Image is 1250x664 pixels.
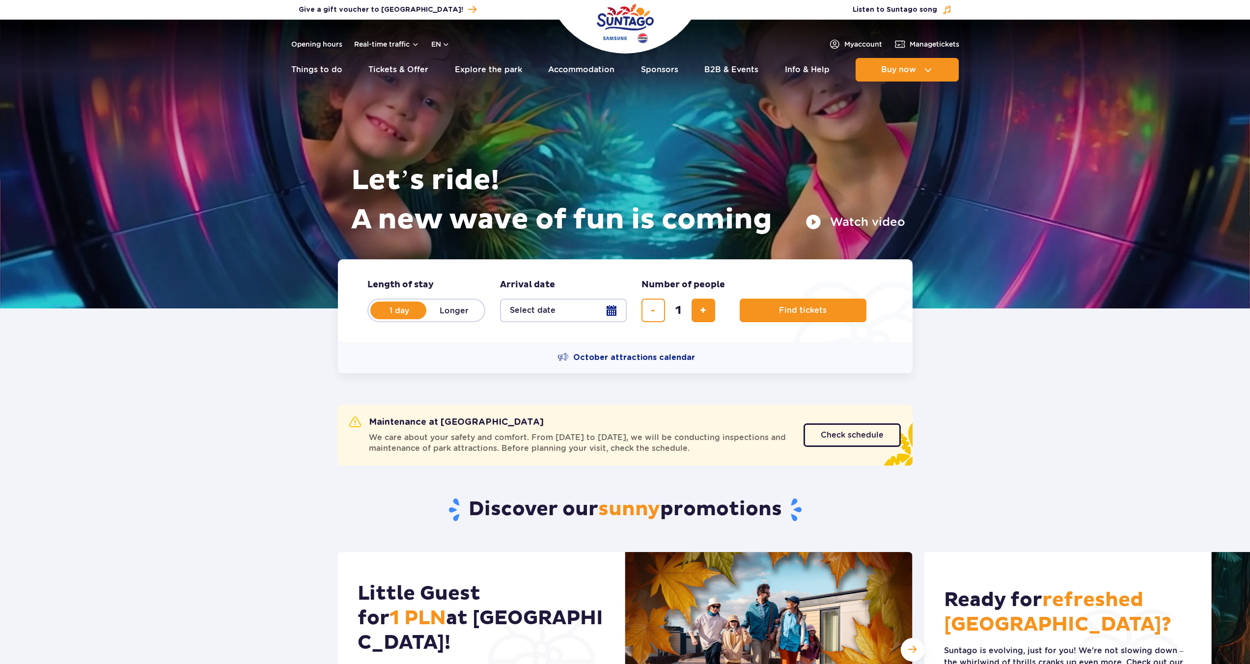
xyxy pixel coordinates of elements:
input: number of tickets [667,299,690,322]
span: Manage tickets [910,39,959,49]
button: Buy now [856,58,959,82]
label: 1 day [371,300,427,321]
h2: Discover our promotions [337,497,913,523]
span: Buy now [881,65,916,74]
a: Myaccount [829,38,882,50]
a: Accommodation [548,58,614,82]
button: Real-time traffic [354,40,419,48]
label: Longer [426,300,482,321]
span: Number of people [641,279,725,291]
span: refreshed [GEOGRAPHIC_DATA]? [944,588,1171,637]
button: Watch video [806,214,905,230]
a: Check schedule [804,423,901,447]
h1: Let’s ride! A new wave of fun is coming [351,161,905,240]
a: Give a gift voucher to [GEOGRAPHIC_DATA]! [299,3,476,16]
span: My account [844,39,882,49]
span: sunny [598,497,660,522]
div: Next slide [901,638,924,662]
h2: Little Guest for at [GEOGRAPHIC_DATA]! [358,581,606,655]
span: Arrival date [500,279,555,291]
a: Tickets & Offer [368,58,428,82]
a: Things to do [291,58,342,82]
span: Check schedule [821,431,884,439]
button: add ticket [692,299,715,322]
a: Info & Help [785,58,830,82]
a: Opening hours [291,39,342,49]
button: Select date [500,299,627,322]
button: Find tickets [740,299,866,322]
span: October attractions calendar [573,352,695,363]
button: en [431,39,450,49]
button: remove ticket [641,299,665,322]
a: Sponsors [641,58,678,82]
span: Length of stay [367,279,434,291]
span: 1 PLN [389,606,446,631]
a: Managetickets [894,38,959,50]
span: Find tickets [779,306,827,315]
h2: Ready for [944,588,1192,637]
a: Explore the park [455,58,522,82]
a: October attractions calendar [557,352,695,363]
a: B2B & Events [704,58,758,82]
span: Give a gift voucher to [GEOGRAPHIC_DATA]! [299,5,463,15]
span: We care about your safety and comfort. From [DATE] to [DATE], we will be conducting inspections a... [369,432,792,454]
span: Listen to Suntago song [853,5,937,15]
form: Planning your visit to Park of Poland [338,259,913,342]
h2: Maintenance at [GEOGRAPHIC_DATA] [349,416,544,428]
button: Listen to Suntago song [853,5,952,15]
